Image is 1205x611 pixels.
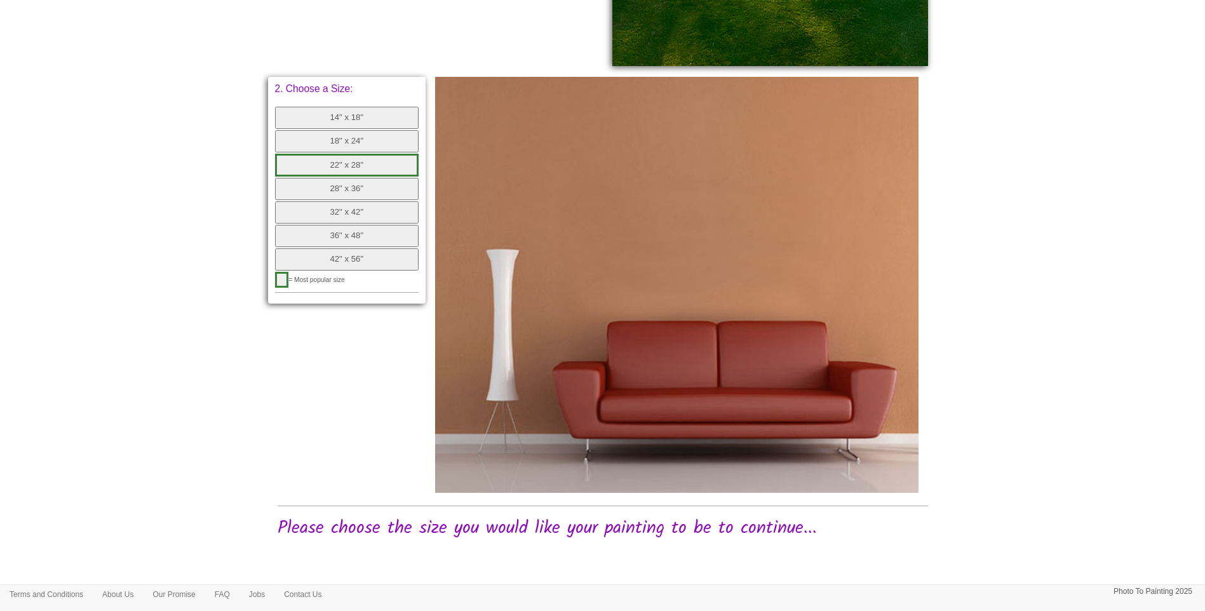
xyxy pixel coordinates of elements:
[288,276,345,283] span: = Most popular size
[435,77,919,493] img: Please click the buttons to see your painting on the wall
[275,201,419,224] button: 32" x 42"
[239,585,274,604] a: Jobs
[275,154,419,177] button: 22" x 28"
[1114,585,1192,598] p: Photo To Painting 2025
[275,107,419,129] button: 14" x 18"
[275,84,419,94] p: 2. Choose a Size:
[143,585,205,604] a: Our Promise
[275,225,419,247] button: 36" x 48"
[275,130,419,152] button: 18" x 24"
[275,178,419,200] button: 28" x 36"
[274,585,331,604] a: Contact Us
[278,519,928,539] h2: Please choose the size you would like your painting to be to continue...
[275,248,419,271] button: 42" x 56"
[93,585,143,604] a: About Us
[205,585,239,604] a: FAQ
